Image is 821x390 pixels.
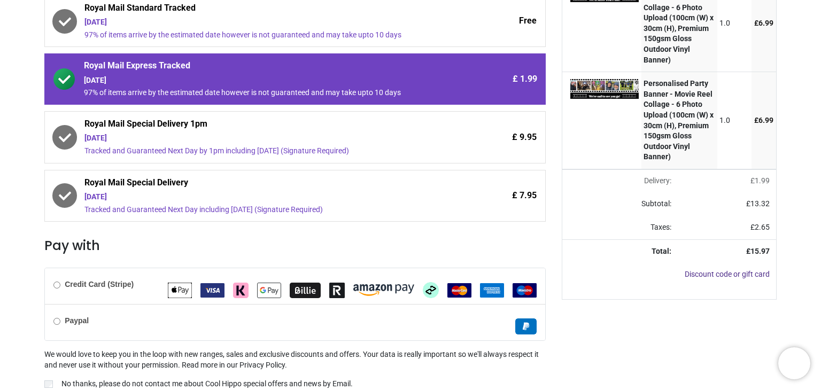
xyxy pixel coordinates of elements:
div: [DATE] [84,192,446,202]
strong: Total: [652,247,671,255]
span: VISA [200,285,224,294]
span: Apple Pay [168,285,192,294]
div: 1.0 [719,115,749,126]
p: No thanks, please do not contact me about Cool Hippo special offers and news by Email. [61,379,353,389]
td: Subtotal: [562,192,678,216]
span: American Express [480,285,504,294]
div: 97% of items arrive by the estimated date however is not guaranteed and may take upto 10 days [84,88,446,98]
iframe: Brevo live chat [778,347,810,379]
strong: £ [746,247,770,255]
div: [DATE] [84,17,446,28]
span: 6.99 [758,116,773,124]
img: Afterpay Clearpay [423,282,439,298]
span: Revolut Pay [329,285,345,294]
span: Free [519,15,537,27]
span: Royal Mail Special Delivery [84,177,446,192]
span: MasterCard [447,285,471,294]
img: Billie [290,283,321,298]
input: Credit Card (Stripe) [53,282,60,288]
td: Delivery will be updated after choosing a new delivery method [562,169,678,193]
span: £ [746,199,770,208]
span: Maestro [513,285,537,294]
img: AAeDXu8As0gSAAAAAElFTkSuQmCC [570,79,639,99]
span: Google Pay [257,285,281,294]
span: Paypal [515,322,537,330]
div: Tracked and Guaranteed Next Day by 1pm including [DATE] (Signature Required) [84,146,446,157]
span: £ 1.99 [513,73,537,85]
div: 97% of items arrive by the estimated date however is not guaranteed and may take upto 10 days [84,30,446,41]
h3: Pay with [44,237,546,255]
span: 1.99 [755,176,770,185]
span: Royal Mail Express Tracked [84,60,446,75]
img: Klarna [233,283,249,298]
img: American Express [480,283,504,298]
div: 1.0 [719,18,749,29]
span: Klarna [233,285,249,294]
span: 13.32 [750,199,770,208]
b: Paypal [65,316,89,325]
img: Google Pay [257,283,281,298]
span: £ [750,176,770,185]
span: Afterpay Clearpay [423,285,439,294]
img: Paypal [515,318,537,334]
span: 15.97 [750,247,770,255]
span: 2.65 [755,223,770,231]
b: Credit Card (Stripe) [65,280,134,288]
strong: Personalised Party Banner - Movie Reel Collage - 6 Photo Upload (100cm (W) x 30cm (H), Premium 15... [644,79,714,161]
input: No thanks, please do not contact me about Cool Hippo special offers and news by Email. [44,380,53,388]
span: £ [754,19,773,27]
span: £ [750,223,770,231]
img: Maestro [513,283,537,298]
img: VISA [200,283,224,298]
img: Revolut Pay [329,283,345,298]
img: MasterCard [447,283,471,298]
td: Taxes: [562,216,678,239]
div: Tracked and Guaranteed Next Day including [DATE] (Signature Required) [84,205,446,215]
span: £ [754,116,773,124]
img: Amazon Pay [353,284,414,296]
input: Paypal [53,318,60,325]
span: Billie [290,285,321,294]
div: [DATE] [84,133,446,144]
span: Royal Mail Standard Tracked [84,2,446,17]
span: Royal Mail Special Delivery 1pm [84,118,446,133]
img: Apple Pay [168,283,192,298]
span: £ 7.95 [512,190,537,201]
span: 6.99 [758,19,773,27]
div: [DATE] [84,75,446,86]
a: Discount code or gift card [685,270,770,278]
span: £ 9.95 [512,131,537,143]
span: Amazon Pay [353,285,414,294]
